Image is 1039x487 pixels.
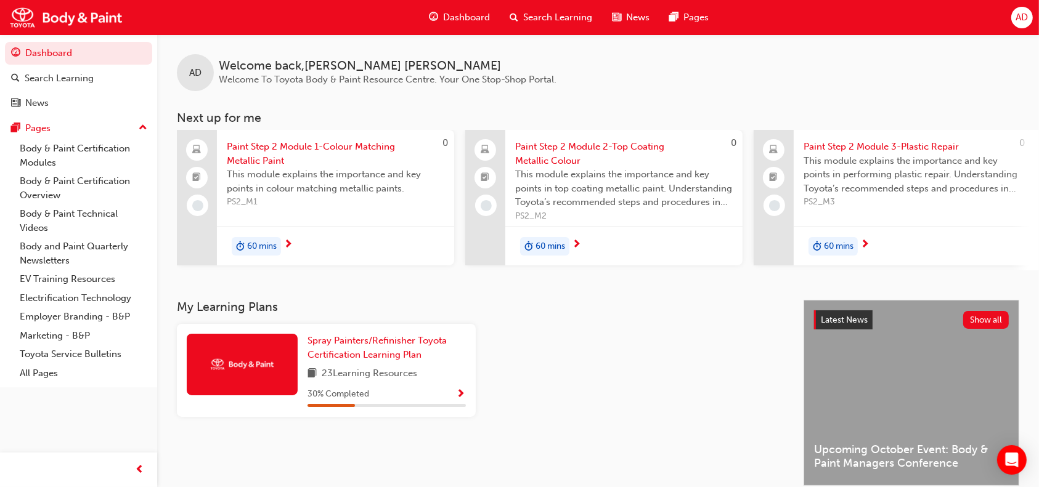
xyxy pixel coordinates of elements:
a: News [5,92,152,115]
span: Welcome To Toyota Body & Paint Resource Centre. Your One Stop-Shop Portal. [219,74,556,85]
span: duration-icon [236,238,245,254]
span: Pages [683,10,709,25]
a: Body and Paint Quarterly Newsletters [15,237,152,270]
span: search-icon [11,73,20,84]
span: learningRecordVerb_NONE-icon [481,200,492,211]
a: 0Paint Step 2 Module 2-Top Coating Metallic ColourThis module explains the importance and key poi... [465,130,743,265]
button: AD [1011,7,1033,28]
a: Body & Paint Certification Overview [15,172,152,204]
img: Trak [208,356,276,372]
span: Latest News [821,315,868,325]
span: 60 mins [824,239,854,254]
span: 0 [442,137,448,148]
span: PS2_M1 [227,195,444,209]
span: This module explains the importance and key points in performing plastic repair. Understanding To... [804,154,1021,196]
span: This module explains the importance and key points in colour matching metallic paints. [227,167,444,195]
a: 0Paint Step 2 Module 3-Plastic RepairThis module explains the importance and key points in perfor... [754,130,1031,265]
span: pages-icon [669,10,678,25]
button: DashboardSearch LearningNews [5,39,152,117]
div: Pages [25,121,51,135]
span: Search Learning [523,10,592,25]
a: Dashboard [5,42,152,65]
span: booktick-icon [481,170,490,186]
span: Paint Step 2 Module 1-Colour Matching Metallic Paint [227,140,444,167]
span: Paint Step 2 Module 3-Plastic Repair [804,140,1021,154]
span: news-icon [612,10,621,25]
span: duration-icon [813,238,821,254]
span: learningRecordVerb_NONE-icon [769,200,780,211]
a: Spray Painters/Refinisher Toyota Certification Learning Plan [308,334,466,361]
span: next-icon [572,239,581,251]
span: PS2_M3 [804,195,1021,209]
span: duration-icon [524,238,533,254]
span: laptop-icon [481,142,490,158]
span: 30 % Completed [308,387,369,401]
span: Spray Painters/Refinisher Toyota Certification Learning Plan [308,335,447,360]
button: Show Progress [457,387,466,402]
a: Toyota Service Bulletins [15,345,152,364]
span: Upcoming October Event: Body & Paint Managers Conference [814,443,1009,470]
a: Employer Branding - B&P [15,307,152,326]
span: next-icon [860,239,870,251]
button: Pages [5,117,152,140]
span: AD [189,66,202,80]
a: 0Paint Step 2 Module 1-Colour Matching Metallic PaintThis module explains the importance and key ... [177,130,454,265]
a: pages-iconPages [659,5,719,30]
a: Body & Paint Certification Modules [15,139,152,172]
span: Show Progress [457,389,466,400]
span: news-icon [11,98,20,109]
span: next-icon [283,239,293,251]
span: 23 Learning Resources [322,366,417,382]
span: 0 [1019,137,1025,148]
span: book-icon [308,366,317,382]
span: Welcome back , [PERSON_NAME] [PERSON_NAME] [219,59,556,73]
h3: My Learning Plans [177,300,784,314]
a: Electrification Technology [15,289,152,308]
span: laptop-icon [193,142,202,158]
span: pages-icon [11,123,20,134]
h3: Next up for me [157,111,1039,125]
div: News [25,96,49,110]
div: Open Intercom Messenger [997,445,1027,475]
span: 60 mins [247,239,277,254]
a: Latest NewsShow allUpcoming October Event: Body & Paint Managers Conference [804,300,1019,486]
span: Paint Step 2 Module 2-Top Coating Metallic Colour [515,140,733,167]
span: guage-icon [429,10,438,25]
span: up-icon [139,120,147,136]
button: Show all [963,311,1009,329]
span: booktick-icon [193,170,202,186]
span: Dashboard [443,10,490,25]
a: Latest NewsShow all [814,310,1009,330]
a: Search Learning [5,67,152,90]
span: 60 mins [536,239,565,254]
span: PS2_M2 [515,209,733,223]
span: booktick-icon [770,170,778,186]
span: search-icon [510,10,518,25]
a: Body & Paint Technical Videos [15,204,152,237]
a: news-iconNews [602,5,659,30]
a: Marketing - B&P [15,326,152,345]
div: Search Learning [25,71,94,86]
span: learningRecordVerb_NONE-icon [192,200,203,211]
img: Trak [6,4,126,31]
a: guage-iconDashboard [419,5,500,30]
span: guage-icon [11,48,20,59]
span: prev-icon [136,462,145,478]
a: search-iconSearch Learning [500,5,602,30]
span: News [626,10,650,25]
span: laptop-icon [770,142,778,158]
span: This module explains the importance and key points in top coating metallic paint. Understanding T... [515,167,733,209]
span: 0 [731,137,736,148]
span: AD [1016,10,1028,25]
a: All Pages [15,364,152,383]
a: EV Training Resources [15,270,152,289]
